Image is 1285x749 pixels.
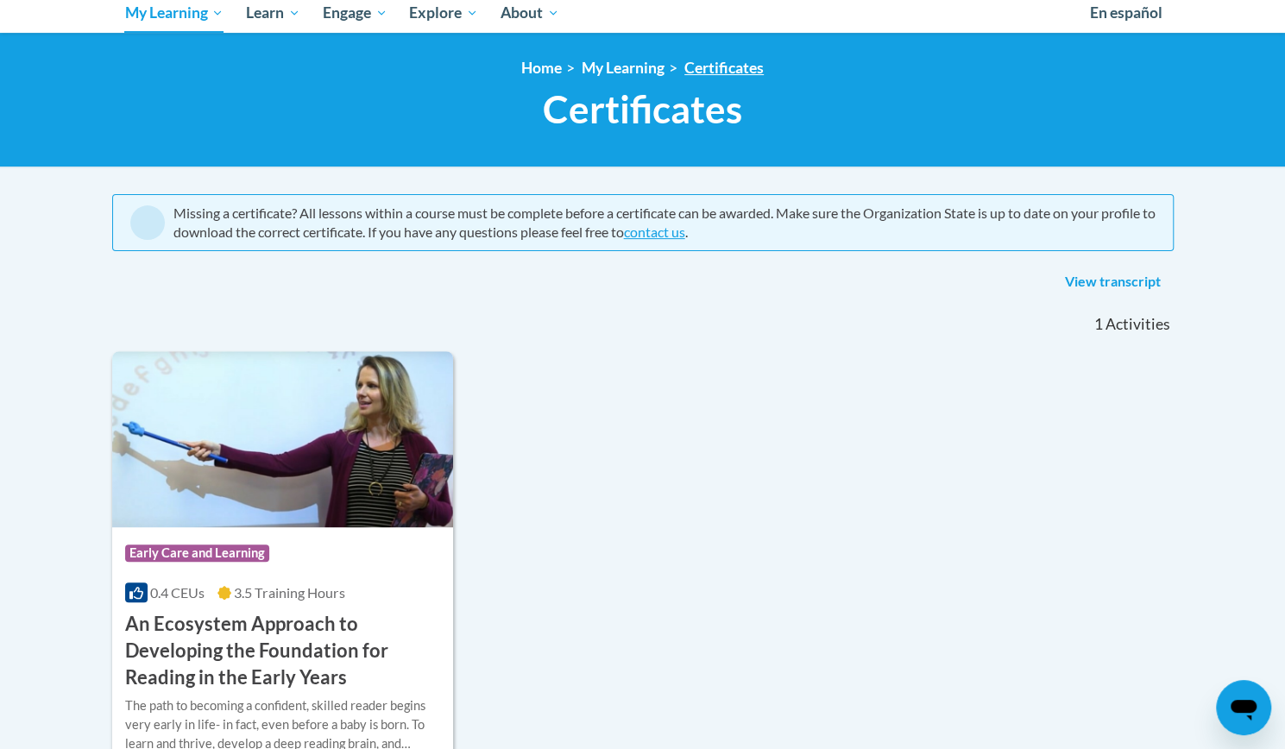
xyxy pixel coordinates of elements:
[684,59,764,77] a: Certificates
[1052,268,1174,296] a: View transcript
[234,584,345,601] span: 3.5 Training Hours
[624,223,685,240] a: contact us
[125,611,441,690] h3: An Ecosystem Approach to Developing the Foundation for Reading in the Early Years
[409,3,478,23] span: Explore
[246,3,300,23] span: Learn
[1216,680,1271,735] iframe: Button to launch messaging window, conversation in progress
[1105,315,1170,334] span: Activities
[582,59,665,77] a: My Learning
[543,86,742,132] span: Certificates
[1093,315,1102,334] span: 1
[323,3,387,23] span: Engage
[501,3,559,23] span: About
[125,544,269,562] span: Early Care and Learning
[124,3,224,23] span: My Learning
[521,59,562,77] a: Home
[112,351,454,527] img: Course Logo
[150,584,205,601] span: 0.4 CEUs
[1090,3,1162,22] span: En español
[173,204,1156,242] div: Missing a certificate? All lessons within a course must be complete before a certificate can be a...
